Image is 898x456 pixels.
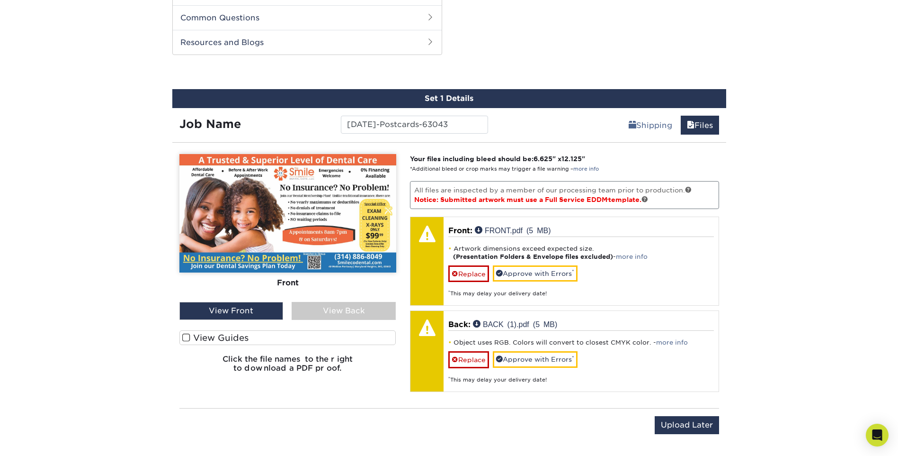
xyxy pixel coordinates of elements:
[414,196,648,203] span: Notice: Submitted artwork must use a Full Service EDDM template.
[448,265,489,282] a: Replace
[448,320,471,329] span: Back:
[341,116,488,134] input: Enter a job name
[292,302,396,320] div: View Back
[622,116,678,135] a: Shipping
[179,355,396,380] h6: Click the file names to the right to download a PDF proof.
[681,116,719,135] a: Files
[616,253,648,260] a: more info
[448,282,714,298] div: This may delay your delivery date!
[573,166,599,172] a: more info
[179,117,241,131] strong: Job Name
[629,121,636,130] span: shipping
[533,155,552,163] span: 6.625
[607,198,608,201] span: ®
[687,121,694,130] span: files
[493,351,578,367] a: Approve with Errors*
[493,265,578,282] a: Approve with Errors*
[448,338,714,347] li: Object uses RGB. Colors will convert to closest CMYK color. -
[172,89,726,108] div: Set 1 Details
[448,351,489,368] a: Replace
[448,226,472,235] span: Front:
[410,166,599,172] small: *Additional bleed or crop marks may trigger a file warning –
[173,5,442,30] h2: Common Questions
[655,416,719,434] input: Upload Later
[473,320,557,328] a: BACK (1).pdf (5 MB)
[561,155,582,163] span: 12.125
[475,226,551,234] a: FRONT.pdf (5 MB)
[448,368,714,384] div: This may delay your delivery date!
[410,181,719,209] p: All files are inspected by a member of our processing team prior to production.
[179,302,284,320] div: View Front
[173,30,442,55] h2: Resources and Blogs
[866,424,889,447] div: Open Intercom Messenger
[453,253,613,260] strong: (Presentation Folders & Envelope files excluded)
[179,273,396,293] div: Front
[448,245,714,261] li: Artwork dimensions exceed expected size. -
[179,330,396,345] label: View Guides
[656,339,688,346] a: more info
[410,155,585,163] strong: Your files including bleed should be: " x "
